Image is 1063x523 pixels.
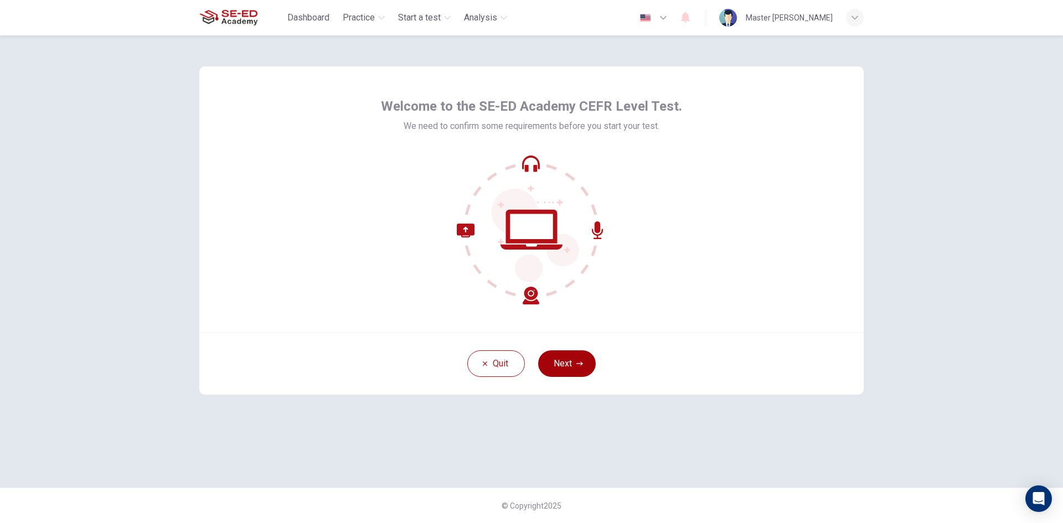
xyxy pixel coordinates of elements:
button: Next [538,350,596,377]
span: We need to confirm some requirements before you start your test. [404,120,659,133]
div: Master [PERSON_NAME] [746,11,833,24]
img: Profile picture [719,9,737,27]
span: Start a test [398,11,441,24]
div: Open Intercom Messenger [1025,485,1052,512]
img: SE-ED Academy logo [199,7,257,29]
button: Dashboard [283,8,334,28]
button: Analysis [460,8,512,28]
span: Dashboard [287,11,329,24]
span: © Copyright 2025 [502,501,561,510]
a: SE-ED Academy logo [199,7,283,29]
button: Practice [338,8,389,28]
img: en [638,14,652,22]
span: Analysis [464,11,497,24]
span: Practice [343,11,375,24]
span: Welcome to the SE-ED Academy CEFR Level Test. [381,97,682,115]
button: Quit [467,350,525,377]
button: Start a test [394,8,455,28]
